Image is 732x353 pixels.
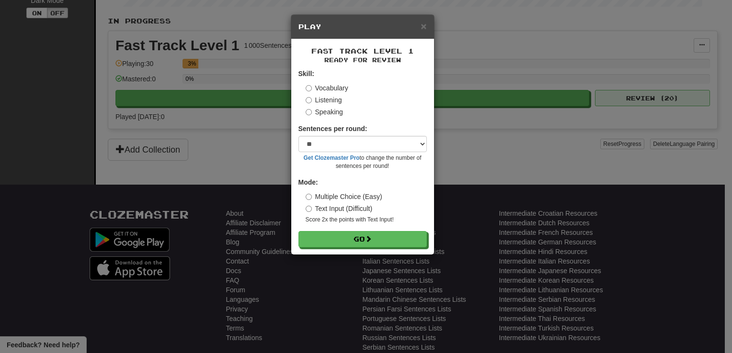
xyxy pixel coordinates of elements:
[421,21,426,31] button: Close
[298,70,314,77] strong: Skill:
[311,47,414,55] span: Fast Track Level 1
[298,22,427,32] h5: Play
[298,56,427,64] small: Ready for Review
[306,107,343,117] label: Speaking
[306,109,312,115] input: Speaking
[298,154,427,170] small: to change the number of sentences per round!
[306,194,312,200] input: Multiple Choice (Easy)
[306,204,373,213] label: Text Input (Difficult)
[306,206,312,212] input: Text Input (Difficult)
[306,97,312,103] input: Listening
[298,178,318,186] strong: Mode:
[421,21,426,32] span: ×
[304,154,360,161] a: Get Clozemaster Pro
[306,216,427,224] small: Score 2x the points with Text Input !
[306,192,382,201] label: Multiple Choice (Easy)
[298,124,367,133] label: Sentences per round:
[298,231,427,247] button: Go
[306,83,348,93] label: Vocabulary
[306,85,312,91] input: Vocabulary
[306,95,342,105] label: Listening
